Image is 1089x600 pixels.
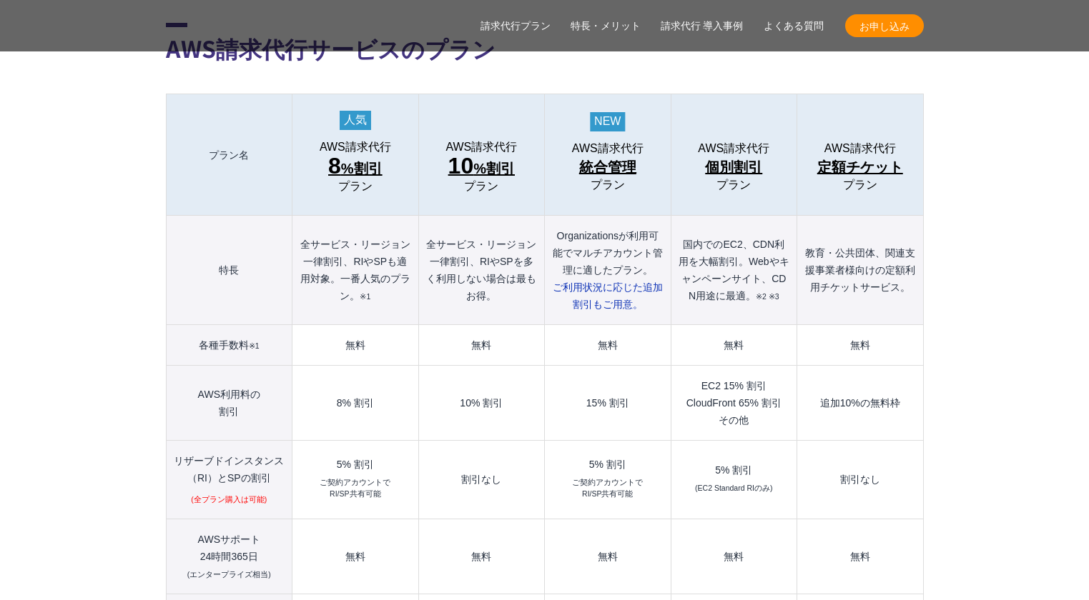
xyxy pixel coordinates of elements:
span: 10 [448,153,474,179]
td: 無料 [545,519,671,594]
td: 割引なし [418,441,544,519]
td: EC2 15% 割引 CloudFront 65% 割引 その他 [671,366,797,441]
a: AWS請求代行 8%割引 プラン [300,141,410,193]
a: AWS請求代行 定額チケットプラン [804,142,915,191]
th: 特長 [166,216,292,325]
span: プラン [843,179,877,191]
span: 8 [328,153,341,179]
span: AWS請求代行 [824,142,896,155]
td: 無料 [671,325,797,366]
a: お申し込み [845,14,924,37]
div: 5% 割引 [679,465,789,475]
a: AWS請求代行 個別割引プラン [679,142,789,191]
th: 全サービス・リージョン一律割引、RIやSPを多く利用しない場合は最もお得。 [418,216,544,325]
td: 無料 [797,325,923,366]
td: 無料 [545,325,671,366]
a: AWS請求代行 10%割引プラン [426,141,537,193]
a: よくある質問 [764,19,824,34]
small: ご契約アカウントで RI/SP共有可能 [572,477,643,500]
th: 教育・公共団体、関連支援事業者様向けの定額利用チケットサービス。 [797,216,923,325]
td: 10% 割引 [418,366,544,441]
th: 全サービス・リージョン一律割引、RIやSPも適用対象。一番人気のプラン。 [292,216,418,325]
small: (EC2 Standard RIのみ) [695,483,772,494]
td: 割引なし [797,441,923,519]
small: (エンタープライズ相当) [187,570,271,579]
th: 各種手数料 [166,325,292,366]
span: ご利用状況に応じた [553,281,663,310]
th: プラン名 [166,94,292,216]
small: ご契約アカウントで RI/SP共有可能 [320,477,390,500]
small: (全プラン購入は可能) [191,494,267,506]
td: 無料 [292,325,418,366]
a: AWS請求代行 統合管理プラン [552,142,663,191]
td: 15% 割引 [545,366,671,441]
span: %割引 [328,154,383,180]
td: 無料 [418,325,544,366]
th: Organizationsが利用可能でマルチアカウント管理に適したプラン。 [545,216,671,325]
span: 個別割引 [705,156,762,179]
span: AWS請求代行 [572,142,644,155]
div: 5% 割引 [552,459,663,469]
span: 統合管理 [579,156,636,179]
span: プラン [464,180,498,193]
a: 請求代行 導入事例 [661,19,744,34]
h2: AWS請求代行サービスのプラン [166,23,924,65]
span: AWS請求代行 [445,141,517,154]
th: AWSサポート 24時間365日 [166,519,292,594]
td: 無料 [797,519,923,594]
div: 5% 割引 [300,459,410,469]
td: 8% 割引 [292,366,418,441]
span: AWS請求代行 [320,141,391,154]
td: 無料 [671,519,797,594]
small: ※1 [249,341,260,350]
span: 定額チケット [817,156,903,179]
span: %割引 [448,154,515,180]
span: プラン [591,179,625,191]
th: 国内でのEC2、CDN利用を大幅割引。Webやキャンペーンサイト、CDN用途に最適。 [671,216,797,325]
span: プラン [338,180,373,193]
span: お申し込み [845,19,924,34]
a: 特長・メリット [571,19,641,34]
small: ※2 ※3 [756,292,779,301]
th: AWS利用料の 割引 [166,366,292,441]
small: ※1 [360,292,370,301]
a: 請求代行プラン [481,19,551,34]
span: プラン [716,179,751,191]
span: AWS請求代行 [698,142,769,155]
td: 無料 [292,519,418,594]
td: 無料 [418,519,544,594]
td: 追加10%の無料枠 [797,366,923,441]
th: リザーブドインスタンス （RI）とSPの割引 [166,441,292,519]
